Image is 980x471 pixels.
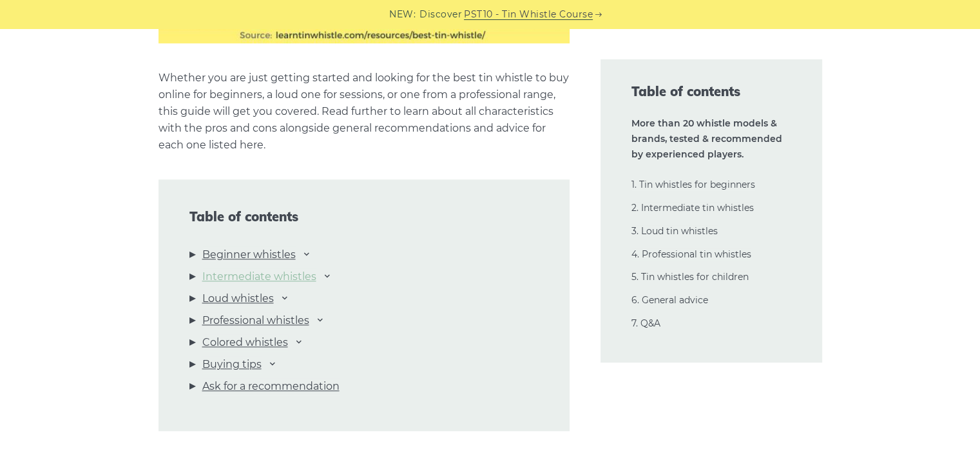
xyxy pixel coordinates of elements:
span: Discover [419,7,462,22]
span: NEW: [389,7,416,22]
strong: More than 20 whistle models & brands, tested & recommended by experienced players. [631,117,782,160]
a: Professional whistles [202,312,309,329]
a: Loud whistles [202,290,274,307]
a: 6. General advice [631,294,708,306]
a: Ask for a recommendation [202,378,340,395]
a: 4. Professional tin whistles [631,248,751,260]
a: 1. Tin whistles for beginners [631,179,755,190]
a: 7. Q&A [631,317,660,329]
a: 5. Tin whistles for children [631,271,749,283]
a: PST10 - Tin Whistle Course [464,7,593,22]
span: Table of contents [189,209,539,225]
a: Beginner whistles [202,246,296,263]
a: Intermediate whistles [202,268,316,285]
a: 2. Intermediate tin whistles [631,202,754,214]
a: 3. Loud tin whistles [631,225,718,237]
p: Whether you are just getting started and looking for the best tin whistle to buy online for begin... [159,70,570,154]
a: Buying tips [202,356,262,373]
a: Colored whistles [202,334,288,351]
span: Table of contents [631,83,791,101]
